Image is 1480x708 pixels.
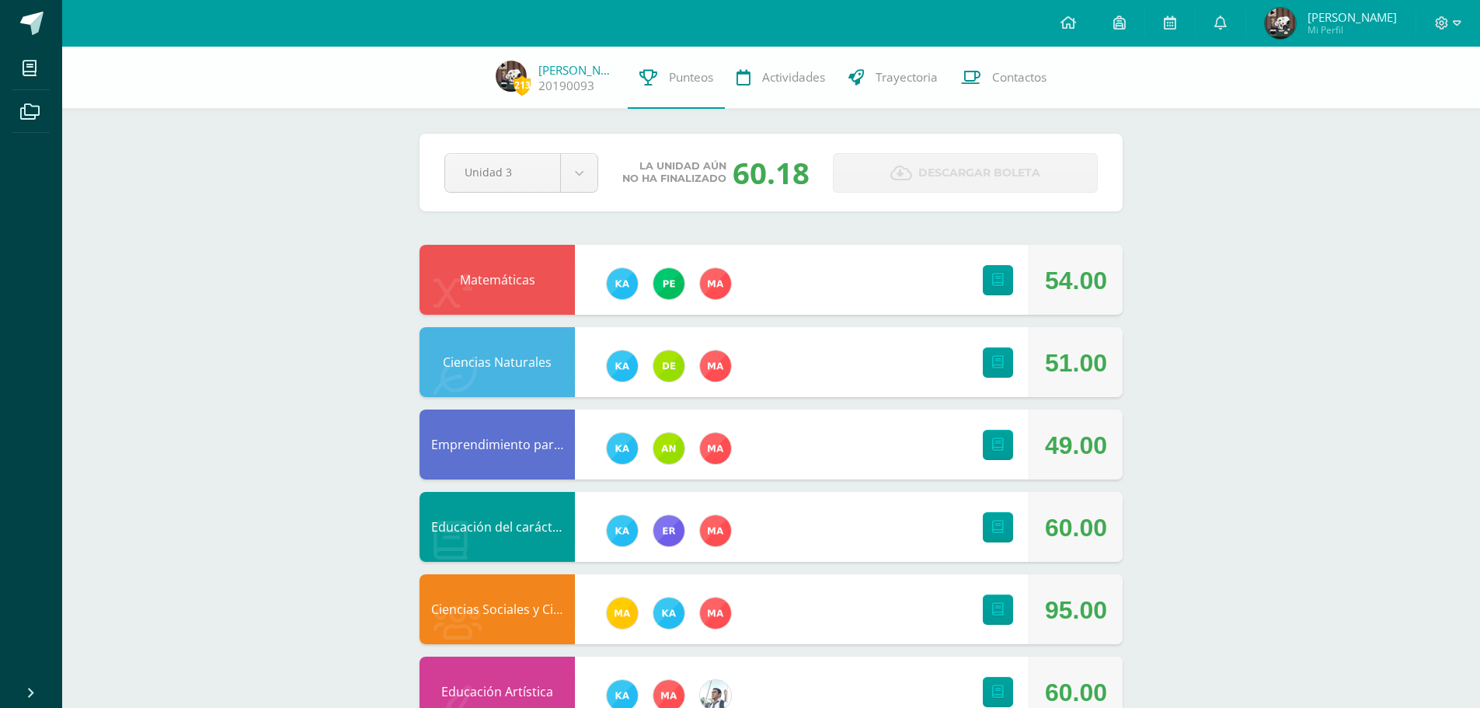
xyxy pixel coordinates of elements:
[653,268,684,299] img: 3b3382b3b9de8ce1c22683736b82b523.png
[496,61,527,92] img: 5116a5122174d5d7d94f330787f2560a.png
[1308,9,1397,25] span: [PERSON_NAME]
[762,69,825,85] span: Actividades
[420,492,575,562] div: Educación del carácter
[1045,410,1107,480] div: 49.00
[1045,493,1107,563] div: 60.00
[669,69,713,85] span: Punteos
[445,154,597,192] a: Unidad 3
[653,351,684,382] img: a0f5f5afb1d5eb19c05f5fc52693af15.png
[628,47,725,109] a: Punteos
[949,47,1058,109] a: Contactos
[733,152,810,193] div: 60.18
[1045,328,1107,398] div: 51.00
[538,62,616,78] a: [PERSON_NAME]
[876,69,938,85] span: Trayectoria
[1265,8,1296,39] img: 5116a5122174d5d7d94f330787f2560a.png
[420,574,575,644] div: Ciencias Sociales y Ciudadanía
[514,75,531,95] span: 213
[1045,575,1107,645] div: 95.00
[653,433,684,464] img: 51c9151a63d77c0d465fd617935f6a90.png
[607,515,638,546] img: 11a70570b33d653b35fbbd11dfde3caa.png
[465,154,541,190] span: Unidad 3
[1308,23,1397,37] span: Mi Perfil
[992,69,1046,85] span: Contactos
[700,351,731,382] img: 2fed5c3f2027da04ec866e2a5436f393.png
[700,433,731,464] img: 2fed5c3f2027da04ec866e2a5436f393.png
[918,154,1040,192] span: Descargar boleta
[700,515,731,546] img: 2fed5c3f2027da04ec866e2a5436f393.png
[420,327,575,397] div: Ciencias Naturales
[700,268,731,299] img: 2fed5c3f2027da04ec866e2a5436f393.png
[725,47,837,109] a: Actividades
[700,598,731,629] img: 2fed5c3f2027da04ec866e2a5436f393.png
[607,598,638,629] img: d99bc8e866746b2ce8f8b5639e565ecd.png
[653,515,684,546] img: 24e93427354e2860561080e027862b98.png
[653,598,684,629] img: 11a70570b33d653b35fbbd11dfde3caa.png
[607,268,638,299] img: 11a70570b33d653b35fbbd11dfde3caa.png
[538,78,594,94] a: 20190093
[622,160,726,185] span: La unidad aún no ha finalizado
[837,47,949,109] a: Trayectoria
[1045,246,1107,316] div: 54.00
[607,351,638,382] img: 11a70570b33d653b35fbbd11dfde3caa.png
[420,245,575,315] div: Matemáticas
[420,410,575,480] div: Emprendimiento para la Productividad
[607,433,638,464] img: 11a70570b33d653b35fbbd11dfde3caa.png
